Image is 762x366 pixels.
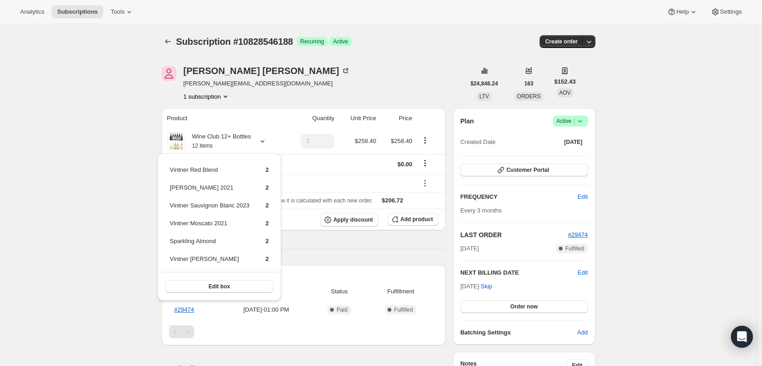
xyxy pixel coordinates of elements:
[400,216,433,223] span: Add product
[337,108,379,128] th: Unit Price
[554,77,576,86] span: $152.43
[169,183,250,200] td: [PERSON_NAME] 2021
[479,93,489,100] span: LTV
[266,166,269,173] span: 2
[174,306,194,313] a: #29474
[460,268,578,277] h2: NEXT BILLING DATE
[720,8,742,16] span: Settings
[460,207,501,214] span: Every 3 months
[169,272,439,281] h2: Payment attempts
[355,138,376,144] span: $258.40
[731,326,753,348] div: Open Intercom Messenger
[418,135,432,145] button: Product actions
[266,220,269,227] span: 2
[15,5,50,18] button: Analytics
[379,108,415,128] th: Price
[398,161,413,168] span: $0.00
[517,93,541,100] span: ORDERS
[471,80,498,87] span: $24,846.24
[382,197,403,204] span: $206.72
[564,138,583,146] span: [DATE]
[165,280,273,293] button: Edit box
[169,218,250,235] td: Vintner Moscato 2021
[394,306,413,313] span: Fulfilled
[481,282,492,291] span: Skip
[559,136,588,149] button: [DATE]
[465,77,504,90] button: $24,846.24
[266,184,269,191] span: 2
[460,283,492,290] span: [DATE] ·
[568,230,588,239] button: #29474
[266,202,269,209] span: 2
[315,287,363,296] span: Status
[176,37,293,47] span: Subscription #10828546188
[169,325,439,338] nav: Pagination
[460,117,474,126] h2: Plan
[460,300,588,313] button: Order now
[57,8,98,16] span: Subscriptions
[559,90,571,96] span: AOV
[460,230,568,239] h2: LAST ORDER
[545,38,578,45] span: Create order
[333,216,373,223] span: Apply discount
[105,5,139,18] button: Tools
[662,5,703,18] button: Help
[169,236,250,253] td: Sparkling Almond
[705,5,747,18] button: Settings
[460,192,578,202] h2: FREQUENCY
[577,328,588,337] span: Add
[162,108,285,128] th: Product
[185,132,251,150] div: Wine Club 12+ Bottles
[52,5,103,18] button: Subscriptions
[333,38,348,45] span: Active
[184,79,350,88] span: [PERSON_NAME][EMAIL_ADDRESS][DOMAIN_NAME]
[167,179,413,188] div: box-discount-4N2G1T
[557,117,584,126] span: Active
[184,66,350,75] div: [PERSON_NAME] [PERSON_NAME]
[475,279,498,294] button: Skip
[266,238,269,244] span: 2
[285,108,337,128] th: Quantity
[169,201,250,217] td: Vintner Sauvignon Blanc 2023
[578,192,588,202] span: Edit
[169,254,250,271] td: Vintner [PERSON_NAME]
[169,165,250,182] td: Vintner Red Blend
[192,143,213,149] small: 12 items
[578,268,588,277] button: Edit
[209,283,230,290] span: Edit box
[391,138,412,144] span: $258.40
[524,80,533,87] span: 163
[336,306,347,313] span: Paid
[572,190,593,204] button: Edit
[321,213,378,227] button: Apply discount
[222,305,310,314] span: [DATE] · 01:00 PM
[676,8,688,16] span: Help
[388,213,438,226] button: Add product
[460,164,588,176] button: Customer Portal
[572,325,593,340] button: Add
[460,244,479,253] span: [DATE]
[573,117,575,125] span: |
[162,66,176,81] span: Jill Hanson
[540,35,583,48] button: Create order
[184,92,230,101] button: Product actions
[20,8,44,16] span: Analytics
[506,166,549,174] span: Customer Portal
[162,35,174,48] button: Subscriptions
[568,231,588,238] a: #29474
[418,158,432,168] button: Shipping actions
[368,287,433,296] span: Fulfillment
[300,38,324,45] span: Recurring
[460,138,495,147] span: Created Date
[565,245,584,252] span: Fulfilled
[110,8,125,16] span: Tools
[266,255,269,262] span: 2
[460,328,577,337] h6: Batching Settings
[519,77,539,90] button: 163
[510,303,538,310] span: Order now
